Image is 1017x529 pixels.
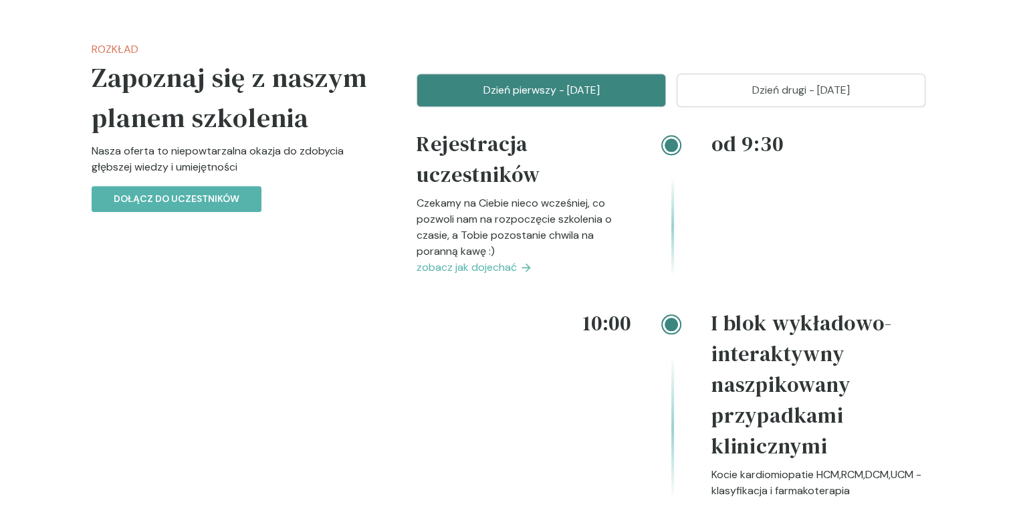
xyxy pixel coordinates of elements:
p: Rozkład [92,41,374,58]
button: Dzień pierwszy - [DATE] [417,74,666,107]
a: zobacz jak dojechać [417,259,631,276]
h4: 10:00 [417,308,631,338]
p: Dzień pierwszy - [DATE] [433,82,649,98]
p: Czekamy na Ciebie nieco wcześniej, co pozwoli nam na rozpoczęcie szkolenia o czasie, a Tobie pozo... [417,195,631,259]
a: Dołącz do uczestników [92,191,261,205]
span: zobacz jak dojechać [417,259,517,276]
h4: Rejestracja uczestników [417,128,631,195]
p: Kocie kardiomiopatie HCM,RCM,DCM,UCM - klasyfikacja i farmakoterapia [711,467,926,499]
h5: Zapoznaj się z naszym planem szkolenia [92,58,374,138]
h4: od 9:30 [711,128,926,159]
p: Dołącz do uczestników [114,192,239,206]
p: Nasza oferta to niepowtarzalna okazja do zdobycia głębszej wiedzy i umiejętności [92,143,374,186]
button: Dołącz do uczestników [92,186,261,212]
h4: I blok wykładowo-interaktywny naszpikowany przypadkami klinicznymi [711,308,926,467]
button: Dzień drugi - [DATE] [677,74,926,107]
p: Dzień drugi - [DATE] [693,82,909,98]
